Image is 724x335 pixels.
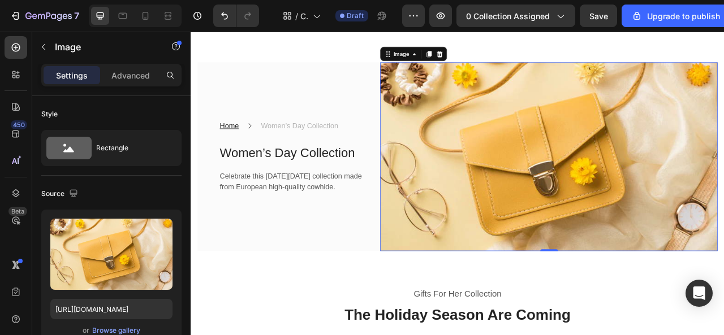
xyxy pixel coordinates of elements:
span: Save [589,11,608,21]
input: https://example.com/image.jpg [50,299,173,319]
div: Rectangle [96,135,165,161]
span: / [295,10,298,22]
button: 0 collection assigned [456,5,575,27]
p: Settings [56,69,88,81]
div: Style [41,109,58,119]
p: 7 [74,9,79,23]
div: Image [255,23,279,33]
img: Alt Image [241,39,670,280]
div: Source [41,186,80,202]
div: Beta [8,207,27,216]
img: preview-image [50,219,173,290]
iframe: Design area [191,32,724,335]
p: Advanced [111,69,150,81]
span: Draft [347,11,364,21]
button: Save [580,5,617,27]
div: 450 [11,120,27,129]
div: Open Intercom Messenger [686,280,713,307]
span: 0 collection assigned [466,10,550,22]
p: Image [55,40,151,54]
span: Collection Page - [DATE] 15:53:09 [300,10,308,22]
div: Undo/Redo [213,5,259,27]
div: Upgrade to publish [631,10,720,22]
button: 7 [5,5,84,27]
